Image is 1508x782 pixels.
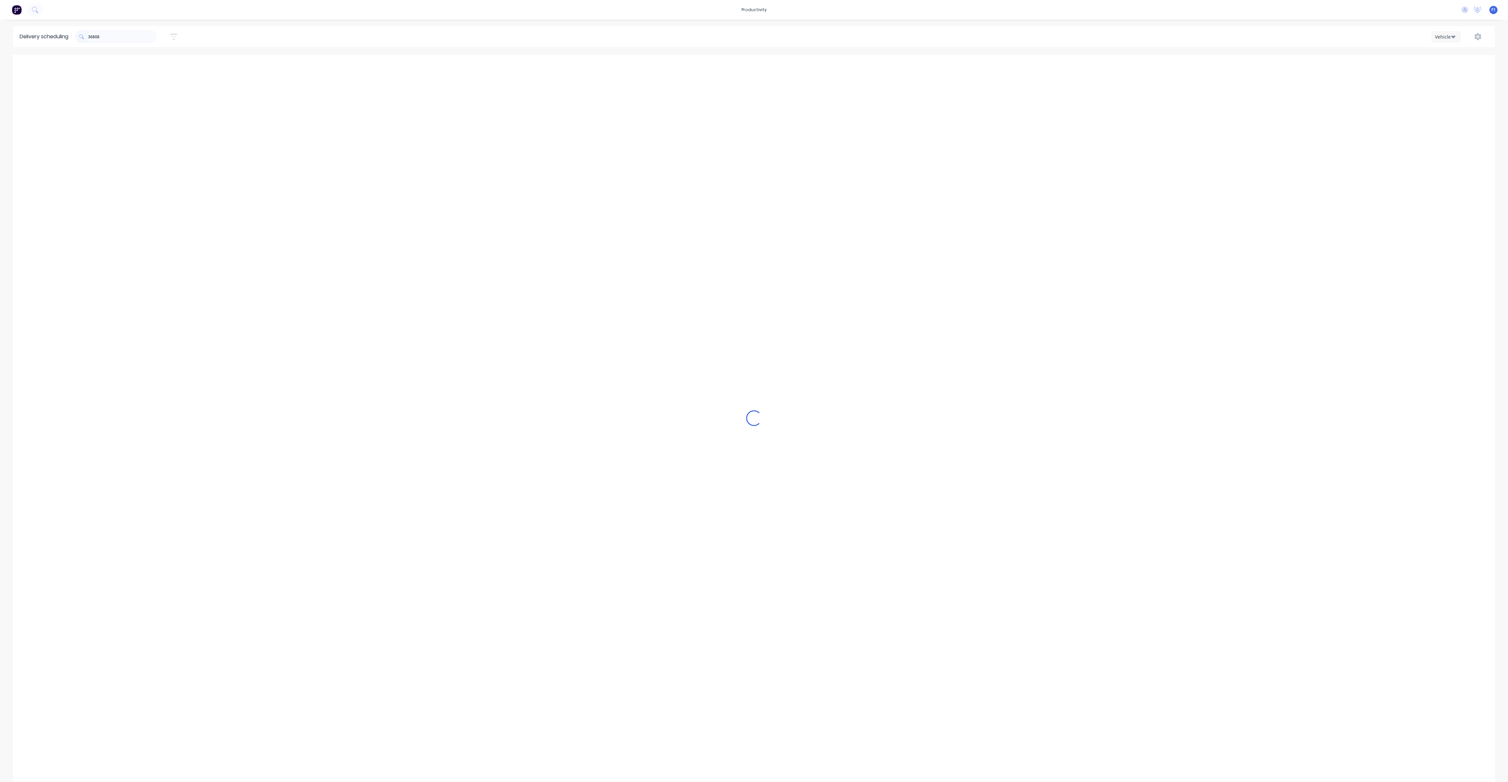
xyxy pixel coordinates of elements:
[13,26,75,47] div: Delivery scheduling
[88,30,157,43] input: Search for orders
[1435,33,1454,40] div: Vehicle
[1431,31,1461,43] button: Vehicle
[1491,7,1496,13] span: F1
[12,5,22,15] img: Factory
[738,5,770,15] div: productivity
